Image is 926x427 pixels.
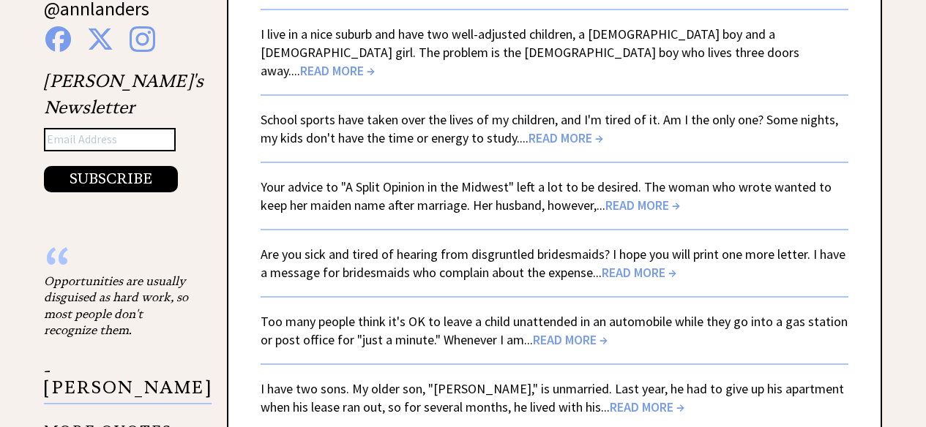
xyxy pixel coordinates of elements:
span: READ MORE → [602,264,676,281]
a: Are you sick and tired of hearing from disgruntled bridesmaids? I hope you will print one more le... [261,246,845,281]
p: - [PERSON_NAME] [44,363,212,404]
a: School sports have taken over the lives of my children, and I'm tired of it. Am I the only one? S... [261,111,838,146]
span: READ MORE → [529,129,603,146]
div: Opportunities are usually disguised as hard work, so most people don't recognize them. [44,273,190,339]
a: I live in a nice suburb and have two well-adjusted children, a [DEMOGRAPHIC_DATA] boy and a [DEMO... [261,26,799,79]
a: I have two sons. My older son, "[PERSON_NAME]," is unmarried. Last year, he had to give up his ap... [261,380,844,415]
img: facebook%20blue.png [45,26,71,52]
span: READ MORE → [533,331,608,348]
span: READ MORE → [300,62,375,79]
span: READ MORE → [605,197,680,213]
a: Too many people think it's OK to leave a child unattended in an automobile while they go into a g... [261,313,848,348]
span: READ MORE → [610,398,684,415]
button: SUBSCRIBE [44,166,178,192]
a: Your advice to "A Split Opinion in the Midwest" left a lot to be desired. The woman who wrote wan... [261,178,832,213]
div: “ [44,258,190,273]
img: x%20blue.png [87,26,113,52]
input: Email Address [44,128,176,151]
img: instagram%20blue.png [130,26,155,52]
div: [PERSON_NAME]'s Newsletter [44,68,204,192]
